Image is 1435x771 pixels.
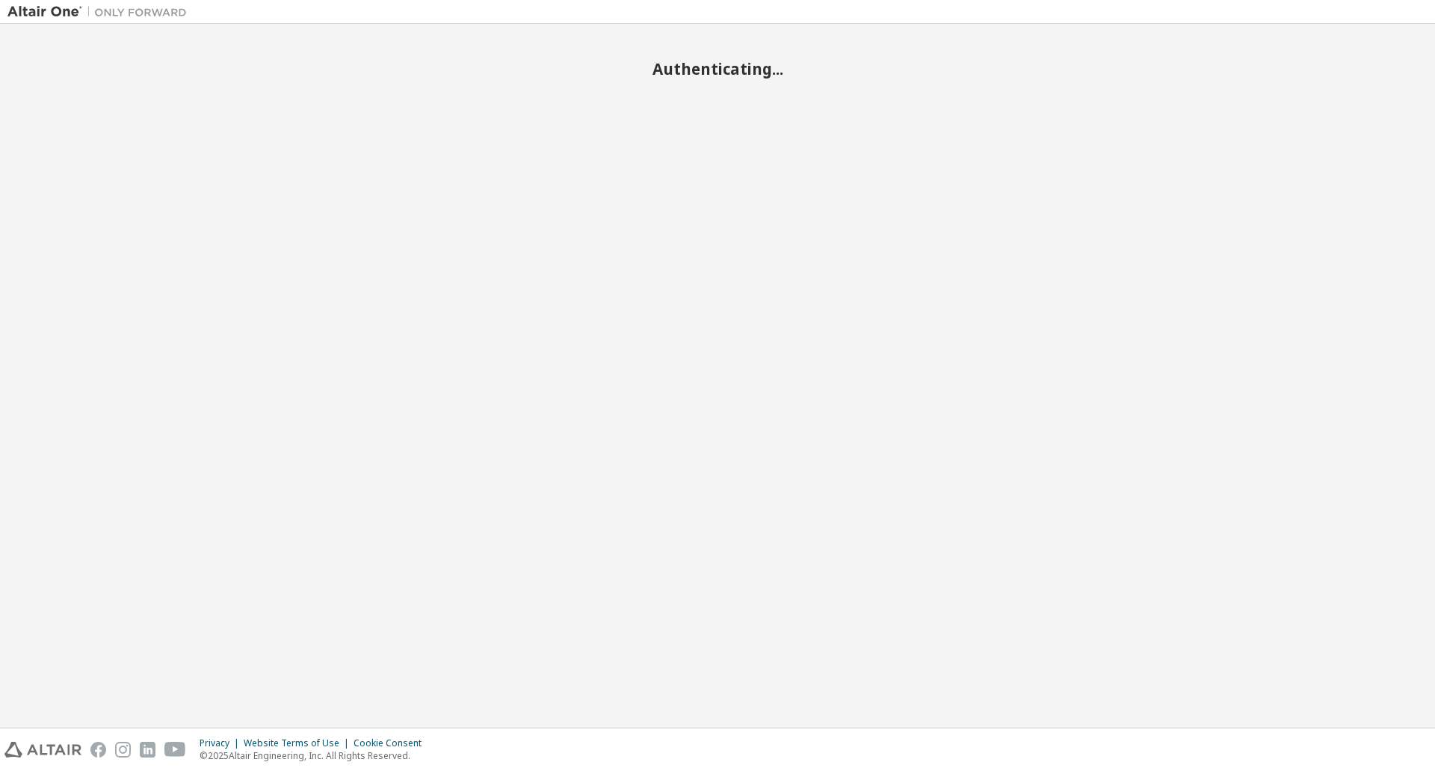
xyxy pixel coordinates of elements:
img: instagram.svg [115,742,131,758]
div: Cookie Consent [354,737,430,749]
img: facebook.svg [90,742,106,758]
img: linkedin.svg [140,742,155,758]
img: youtube.svg [164,742,186,758]
img: Altair One [7,4,194,19]
h2: Authenticating... [7,59,1428,79]
p: © 2025 Altair Engineering, Inc. All Rights Reserved. [200,749,430,762]
div: Website Terms of Use [244,737,354,749]
img: altair_logo.svg [4,742,81,758]
div: Privacy [200,737,244,749]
